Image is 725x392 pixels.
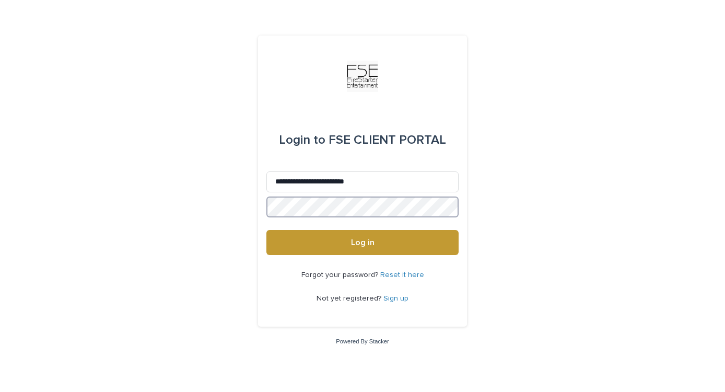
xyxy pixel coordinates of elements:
[266,230,459,255] button: Log in
[336,338,389,344] a: Powered By Stacker
[301,271,380,279] span: Forgot your password?
[383,295,408,302] a: Sign up
[347,61,378,92] img: Km9EesSdRbS9ajqhBzyo
[279,134,325,146] span: Login to
[351,238,375,247] span: Log in
[380,271,424,279] a: Reset it here
[279,125,446,155] div: FSE CLIENT PORTAL
[317,295,383,302] span: Not yet registered?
